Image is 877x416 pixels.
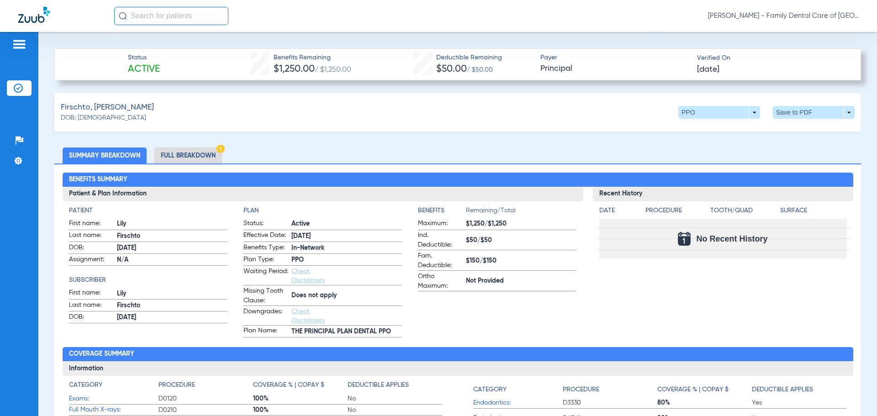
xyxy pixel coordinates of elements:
span: [DATE] [291,232,402,241]
h4: Procedure [158,380,195,390]
span: Missing Tooth Clause: [243,286,288,305]
img: Search Icon [119,12,127,20]
h4: Coverage % | Copay $ [253,380,324,390]
span: $50/$50 [466,236,576,245]
span: / $50.00 [467,67,493,73]
span: [PERSON_NAME] - Family Dental Care of [GEOGRAPHIC_DATA] [708,11,859,21]
button: PPO [678,106,760,119]
span: No [348,405,442,415]
img: hamburger-icon [12,39,26,50]
span: Remaining/Total [466,206,576,219]
h4: Category [473,385,507,395]
span: Last name: [69,231,114,242]
h2: Coverage Summary [63,347,853,362]
h4: Surface [780,206,847,216]
span: Payer [540,53,689,63]
app-breakdown-title: Procedure [645,206,708,219]
span: Effective Date: [243,231,288,242]
span: No Recent History [696,234,767,243]
button: Save to PDF [773,106,855,119]
h4: Tooth/Quad [710,206,777,216]
app-breakdown-title: Procedure [158,380,253,393]
app-breakdown-title: Tooth/Quad [710,206,777,219]
h4: Procedure [563,385,599,395]
span: Last name: [69,300,114,311]
app-breakdown-title: Date [599,206,638,219]
span: Benefits Type: [243,243,288,254]
span: Benefits Remaining [274,53,351,63]
span: Assignment: [69,255,114,266]
span: Status [128,53,160,63]
app-breakdown-title: Procedure [563,380,657,397]
app-breakdown-title: Surface [780,206,847,219]
img: Calendar [678,232,691,246]
span: THE PRINCIPAL PLAN DENTAL PPO [291,327,402,337]
span: $50.00 [436,64,467,74]
span: Maximum: [418,219,463,230]
app-breakdown-title: Coverage % | Copay $ [253,380,348,393]
app-breakdown-title: Coverage % | Copay $ [657,380,752,397]
span: D0120 [158,394,253,403]
span: 80% [657,398,752,407]
span: Status: [243,219,288,230]
span: Firschto [117,301,227,311]
h3: Information [63,361,853,376]
span: First name: [69,288,114,299]
span: Active [291,219,402,229]
span: Exams: [69,394,158,404]
span: Verified On [697,53,846,63]
span: PPO [291,255,402,265]
span: Waiting Period: [243,267,288,285]
span: Downgrades: [243,307,288,325]
span: [DATE] [697,64,719,75]
span: D3330 [563,398,657,407]
h4: Coverage % | Copay $ [657,385,729,395]
span: Does not apply [291,291,402,300]
h3: Patient & Plan Information [63,187,583,201]
span: / $1,250.00 [315,66,351,74]
app-breakdown-title: Category [473,380,563,397]
span: D0210 [158,405,253,415]
span: Fam. Deductible: [418,251,463,270]
img: Hazard [217,145,225,153]
h4: Subscriber [69,275,227,285]
input: Search for patients [114,7,228,25]
span: Endodontics: [473,398,563,408]
span: DOB: [69,312,114,323]
li: Summary Breakdown [63,147,147,163]
span: Firschto, [PERSON_NAME] [61,102,154,113]
h4: Benefits [418,206,466,216]
li: Full Breakdown [154,147,222,163]
span: Lily [117,219,227,229]
span: Firschto [117,232,227,241]
span: Yes [752,398,846,407]
span: Lily [117,289,227,299]
span: DOB: [DEMOGRAPHIC_DATA] [61,113,146,123]
span: In-Network [291,243,402,253]
span: Ortho Maximum: [418,272,463,291]
span: Principal [540,63,689,74]
h4: Category [69,380,102,390]
h4: Date [599,206,638,216]
span: First name: [69,219,114,230]
h4: Procedure [645,206,708,216]
span: Not Provided [466,276,576,286]
span: 100% [253,405,348,415]
span: No [348,394,442,403]
h4: Deductible Applies [348,380,409,390]
span: [DATE] [117,313,227,322]
app-breakdown-title: Category [69,380,158,393]
span: Plan Type: [243,255,288,266]
h4: Patient [69,206,227,216]
span: 100% [253,394,348,403]
span: $1,250/$1,250 [466,219,576,229]
span: Active [128,63,160,76]
h4: Plan [243,206,402,216]
img: Zuub Logo [18,7,50,23]
span: N/A [117,255,227,265]
app-breakdown-title: Deductible Applies [348,380,442,393]
app-breakdown-title: Deductible Applies [752,380,846,397]
span: $150/$150 [466,256,576,266]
